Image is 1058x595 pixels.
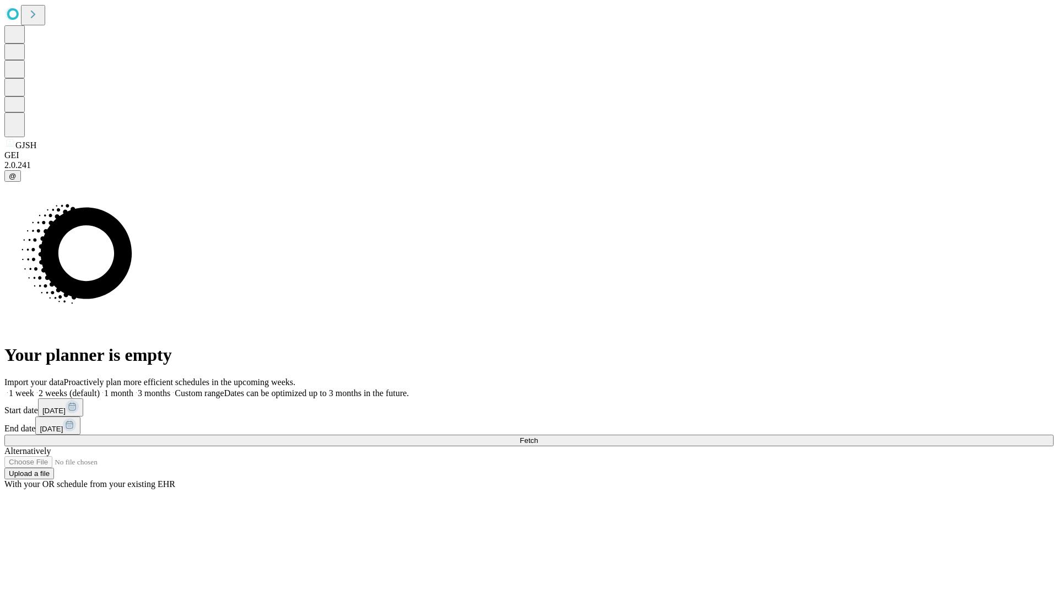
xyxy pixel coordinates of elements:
span: 3 months [138,388,170,398]
button: @ [4,170,21,182]
span: Custom range [175,388,224,398]
span: Import your data [4,377,64,387]
div: End date [4,416,1054,435]
h1: Your planner is empty [4,345,1054,365]
span: [DATE] [42,407,66,415]
span: Dates can be optimized up to 3 months in the future. [224,388,409,398]
span: With your OR schedule from your existing EHR [4,479,175,489]
span: [DATE] [40,425,63,433]
span: Fetch [520,436,538,445]
button: [DATE] [35,416,80,435]
span: 1 week [9,388,34,398]
span: 2 weeks (default) [39,388,100,398]
span: Alternatively [4,446,51,456]
button: [DATE] [38,398,83,416]
div: GEI [4,150,1054,160]
span: @ [9,172,17,180]
span: Proactively plan more efficient schedules in the upcoming weeks. [64,377,295,387]
div: 2.0.241 [4,160,1054,170]
button: Upload a file [4,468,54,479]
div: Start date [4,398,1054,416]
span: GJSH [15,140,36,150]
span: 1 month [104,388,133,398]
button: Fetch [4,435,1054,446]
